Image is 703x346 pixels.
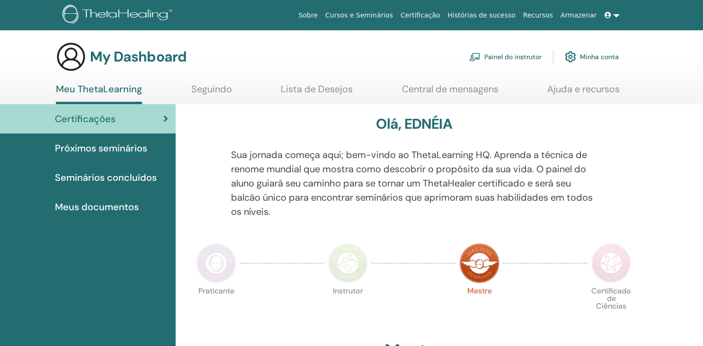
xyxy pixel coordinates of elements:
a: Ajuda e recursos [547,83,620,102]
a: Painel do instrutor [469,46,542,67]
span: Meus documentos [55,200,139,214]
span: Certificações [55,112,116,126]
a: Recursos [519,7,557,24]
span: Seminários concluídos [55,170,157,185]
a: Histórias de sucesso [444,7,519,24]
img: Practitioner [196,243,236,283]
a: Central de mensagens [402,83,498,102]
p: Sua jornada começa aqui; bem-vindo ao ThetaLearning HQ. Aprenda a técnica de renome mundial que m... [231,148,597,219]
img: Master [460,243,499,283]
h3: Olá, EDNÉIA [376,115,452,133]
img: generic-user-icon.jpg [56,42,86,72]
a: Lista de Desejos [281,83,353,102]
p: Instrutor [328,287,368,327]
p: Mestre [460,287,499,327]
img: Certificate of Science [591,243,631,283]
a: Cursos e Seminários [321,7,397,24]
img: Instructor [328,243,368,283]
a: Sobre [295,7,321,24]
a: Certificação [397,7,444,24]
img: logo.png [62,5,176,26]
img: chalkboard-teacher.svg [469,53,481,61]
a: Minha conta [565,46,619,67]
img: cog.svg [565,49,576,65]
a: Armazenar [557,7,600,24]
h3: My Dashboard [90,48,187,65]
p: Certificado de Ciências [591,287,631,327]
p: Praticante [196,287,236,327]
span: Próximos seminários [55,141,147,155]
a: Meu ThetaLearning [56,83,142,104]
a: Seguindo [191,83,232,102]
